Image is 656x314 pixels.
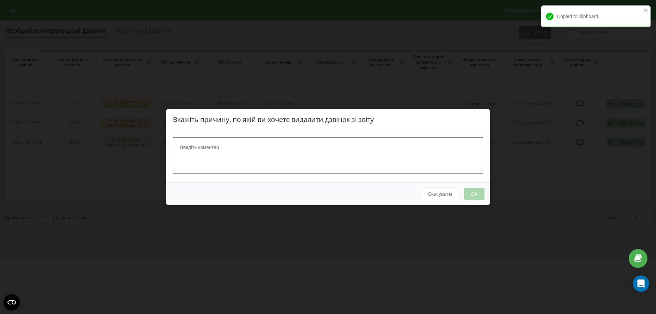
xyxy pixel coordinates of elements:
button: Open CMP widget [3,294,20,311]
div: Copied to clipboard! [541,5,651,27]
div: Open Intercom Messenger [633,275,649,292]
div: Вкажіть причину, по якій ви хочете видалити дзвінок зі звіту [166,109,490,130]
button: close [644,8,648,14]
button: Скасувати [421,188,459,200]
